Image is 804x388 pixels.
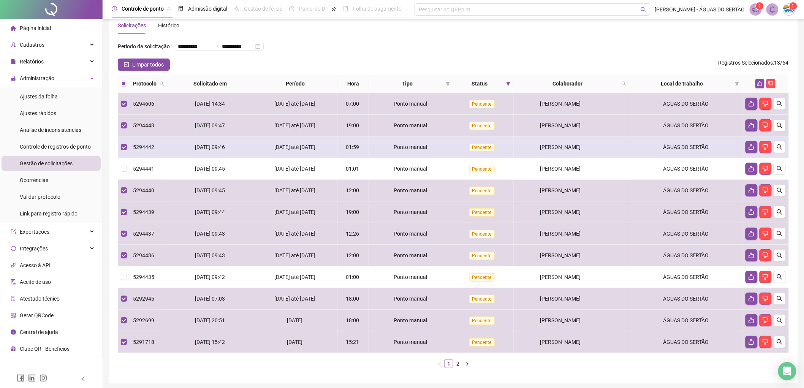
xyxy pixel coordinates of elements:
[299,6,329,12] span: Painel do DP
[274,252,315,258] span: [DATE] até [DATE]
[435,359,444,368] button: left
[133,209,154,215] span: 5294439
[505,78,512,89] span: filter
[469,122,495,130] span: Pendente
[394,274,427,280] span: Ponto manual
[372,79,443,88] span: Tipo
[469,252,495,260] span: Pendente
[469,187,495,195] span: Pendente
[195,209,225,215] span: [DATE] 09:44
[622,81,626,86] span: search
[465,362,469,366] span: right
[629,201,742,223] td: ÁGUAS DO SERTÃO
[274,101,315,107] span: [DATE] até [DATE]
[11,246,16,251] span: sync
[469,208,495,217] span: Pendente
[437,362,442,366] span: left
[213,43,219,49] span: to
[540,209,581,215] span: [PERSON_NAME]
[353,6,402,12] span: Folha de pagamento
[777,274,783,280] span: search
[763,144,769,150] span: dislike
[11,279,16,285] span: audit
[469,100,495,108] span: Pendente
[133,339,154,345] span: 5291718
[122,6,164,12] span: Controle de ponto
[195,187,225,193] span: [DATE] 09:45
[777,166,783,172] span: search
[112,6,117,11] span: clock-circle
[394,231,427,237] span: Ponto manual
[763,296,769,302] span: dislike
[133,317,154,323] span: 5292699
[752,6,759,13] span: notification
[133,101,154,107] span: 5294606
[790,2,797,10] sup: Atualize o seu contato no menu Meus Dados
[462,359,472,368] li: Próxima página
[749,231,755,237] span: like
[641,7,646,13] span: search
[763,166,769,172] span: dislike
[234,6,239,11] span: sun
[506,81,511,86] span: filter
[540,339,581,345] span: [PERSON_NAME]
[435,359,444,368] li: Página anterior
[346,101,359,107] span: 07:00
[20,177,48,183] span: Ocorrências
[540,317,581,323] span: [PERSON_NAME]
[629,288,742,310] td: ÁGUAS DO SERTÃO
[195,252,225,258] span: [DATE] 09:43
[749,317,755,323] span: like
[763,339,769,345] span: dislike
[749,252,755,258] span: like
[133,122,154,128] span: 5294443
[160,81,164,86] span: search
[469,230,495,238] span: Pendente
[11,42,16,48] span: user-add
[540,296,581,302] span: [PERSON_NAME]
[469,338,495,347] span: Pendente
[195,274,225,280] span: [DATE] 09:42
[346,144,359,150] span: 01:59
[133,144,154,150] span: 5294442
[540,274,581,280] span: [PERSON_NAME]
[629,223,742,245] td: ÁGUAS DO SERTÃO
[749,296,755,302] span: like
[20,211,78,217] span: Link para registro rápido
[749,274,755,280] span: like
[540,101,581,107] span: [PERSON_NAME]
[394,296,427,302] span: Ponto manual
[338,74,369,93] th: Hora
[777,187,783,193] span: search
[462,359,472,368] button: right
[394,144,427,150] span: Ponto manual
[178,6,184,11] span: file-done
[195,166,225,172] span: [DATE] 09:45
[763,122,769,128] span: dislike
[195,296,225,302] span: [DATE] 07:03
[756,2,764,10] sup: 1
[620,78,628,89] span: search
[777,296,783,302] span: search
[11,25,16,31] span: home
[274,274,315,280] span: [DATE] até [DATE]
[469,295,495,303] span: Pendente
[444,78,452,89] span: filter
[274,187,315,193] span: [DATE] até [DATE]
[749,101,755,107] span: like
[118,21,146,30] div: Solicitações
[517,79,619,88] span: Colaborador
[195,339,225,345] span: [DATE] 15:42
[777,339,783,345] span: search
[17,374,24,382] span: facebook
[20,93,58,100] span: Ajustes da folha
[195,144,225,150] span: [DATE] 09:46
[20,245,48,252] span: Integrações
[124,62,129,67] span: check-square
[783,4,795,15] img: 5801
[719,60,773,66] span: Registros Selecionados
[629,180,742,201] td: ÁGUAS DO SERTÃO
[454,359,462,368] a: 2
[20,127,81,133] span: Análise de inconsistências
[632,79,732,88] span: Local de trabalho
